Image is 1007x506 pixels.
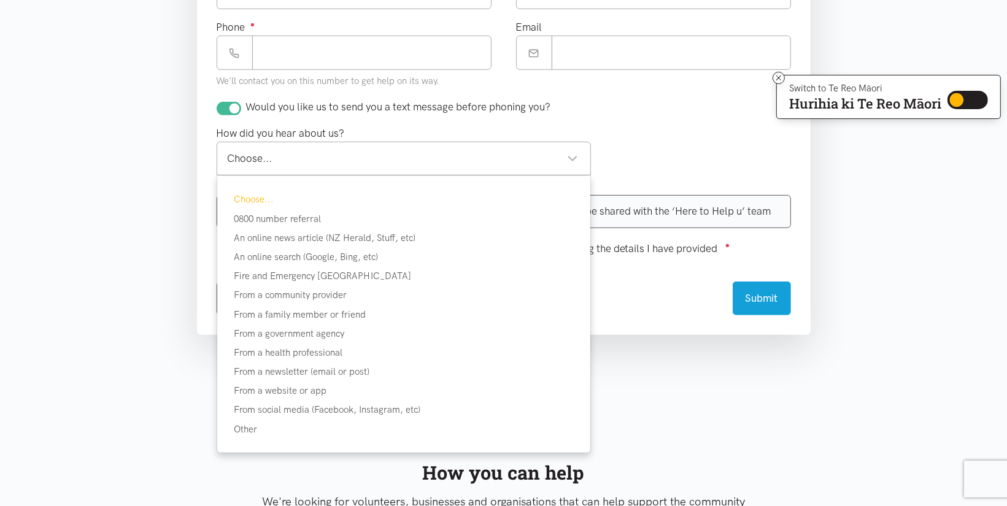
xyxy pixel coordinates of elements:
[217,231,591,245] div: An online news article (NZ Herald, Stuff, etc)
[217,19,255,36] label: Phone
[217,402,591,417] div: From social media (Facebook, Instagram, etc)
[789,85,941,92] p: Switch to Te Reo Māori
[217,345,591,360] div: From a health professional
[217,212,591,226] div: 0800 number referral
[217,383,591,398] div: From a website or app
[217,288,591,302] div: From a community provider
[217,269,591,283] div: Fire and Emergency [GEOGRAPHIC_DATA]
[516,19,542,36] label: Email
[217,326,591,341] div: From a government agency
[217,75,440,86] small: We'll contact you on this number to get help on its way.
[250,20,255,29] sup: ●
[552,36,791,69] input: Email
[228,150,579,167] div: Choose...
[217,364,591,379] div: From a newsletter (email or post)
[217,422,591,437] div: Other
[217,250,591,264] div: An online search (Google, Bing, etc)
[212,458,796,488] div: How you can help
[733,282,791,315] button: Submit
[252,36,492,69] input: Phone number
[246,101,551,113] span: Would you like us to send you a text message before phoning you?
[217,192,591,207] div: Choose...
[725,240,730,250] sup: ●
[217,307,591,322] div: From a family member or friend
[217,125,345,142] label: How did you hear about us?
[789,98,941,109] p: Hurihia ki Te Reo Māori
